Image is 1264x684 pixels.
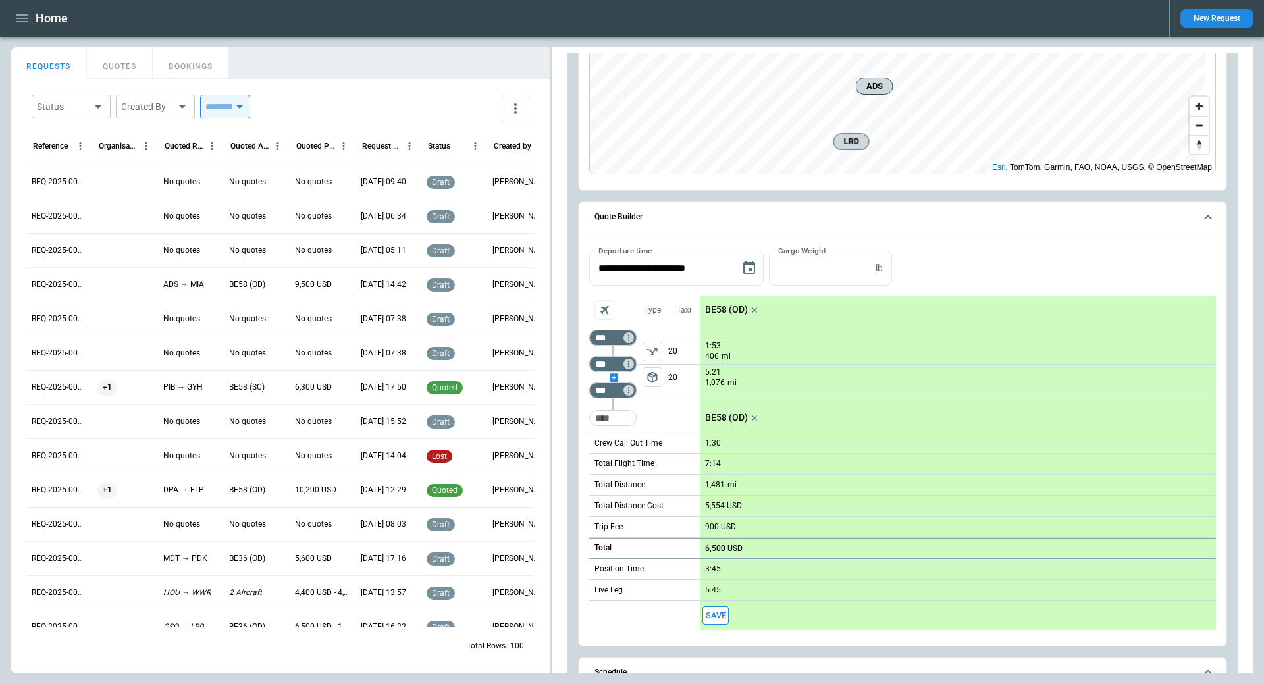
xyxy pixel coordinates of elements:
[429,246,452,255] span: draft
[429,178,452,187] span: draft
[295,279,332,290] p: 9,500 USD
[163,245,200,256] p: No quotes
[295,313,332,325] p: No quotes
[492,553,548,564] p: Allen Maki
[429,383,460,392] span: quoted
[492,519,548,530] p: Ben Gundermann
[163,382,203,393] p: PIB → GYH
[705,341,721,351] p: 1:53
[32,450,87,461] p: REQ-2025-000256
[429,315,452,324] span: draft
[510,641,524,652] p: 100
[722,351,731,362] p: mi
[736,255,762,281] button: Choose date, selected date is Sep 2, 2025
[429,417,452,427] span: draft
[229,553,265,564] p: BE36 (OD)
[594,500,664,512] p: Total Distance Cost
[1190,116,1209,135] button: Zoom out
[32,485,87,496] p: REQ-2025-000255
[36,11,68,26] h1: Home
[429,554,452,564] span: draft
[229,519,266,530] p: No quotes
[97,473,117,507] span: +1
[295,382,332,393] p: 6,300 USD
[229,382,265,393] p: BE58 (SC)
[361,450,406,461] p: 08/22/2025 14:04
[589,251,1216,630] div: Quote Builder
[401,138,418,155] button: Request Created At (UTC-05:00) column menu
[992,163,1006,172] a: Esri
[229,485,265,496] p: BE58 (OD)
[229,416,266,427] p: No quotes
[589,330,637,346] div: Too short
[494,142,531,151] div: Created by
[428,142,450,151] div: Status
[295,348,332,359] p: No quotes
[862,80,887,93] span: ADS
[1190,97,1209,116] button: Zoom in
[492,416,548,427] p: Ben Gundermann
[492,485,548,496] p: Ben Gundermann
[295,416,332,427] p: No quotes
[646,371,659,384] span: package_2
[702,606,729,625] button: Save
[32,211,87,222] p: REQ-2025-000263
[361,348,406,359] p: 08/26/2025 07:38
[163,279,204,290] p: ADS → MIA
[163,519,200,530] p: No quotes
[594,585,623,596] p: Live Leg
[229,313,266,325] p: No quotes
[163,211,200,222] p: No quotes
[429,452,450,461] span: lost
[492,245,548,256] p: George O'Bryan
[361,176,406,188] p: 08/29/2025 09:40
[594,564,644,575] p: Position Time
[705,522,736,532] p: 900 USD
[163,553,207,564] p: MDT → PDK
[492,211,548,222] p: George O'Bryan
[361,313,406,325] p: 08/26/2025 07:38
[361,245,406,256] p: 08/27/2025 05:11
[992,161,1212,174] div: , TomTom, Garmin, FAO, NOAA, USGS, © OpenStreetMap
[705,585,721,595] p: 5:45
[335,138,352,155] button: Quoted Price column menu
[138,138,155,155] button: Organisation column menu
[32,176,87,188] p: REQ-2025-000264
[361,587,406,598] p: 08/13/2025 13:57
[295,553,332,564] p: 5,600 USD
[594,479,645,490] p: Total Distance
[163,416,200,427] p: No quotes
[87,47,153,79] button: QUOTES
[594,544,612,552] h6: Total
[533,138,550,155] button: Created by column menu
[229,245,266,256] p: No quotes
[229,176,266,188] p: No quotes
[230,142,269,151] div: Quoted Aircraft
[705,377,725,388] p: 1,076
[362,142,401,151] div: Request Created At (UTC-05:00)
[778,245,826,256] label: Cargo Weight
[32,279,87,290] p: REQ-2025-000261
[876,263,883,274] p: lb
[32,519,87,530] p: REQ-2025-000254
[37,100,90,113] div: Status
[705,304,748,315] p: BE58 (OD)
[361,416,406,427] p: 08/22/2025 15:52
[295,450,332,461] p: No quotes
[492,382,548,393] p: Allen Maki
[11,47,87,79] button: REQUESTS
[32,382,87,393] p: REQ-2025-000258
[361,382,406,393] p: 08/22/2025 17:50
[705,480,725,490] p: 1,481
[589,410,637,426] div: Too short
[467,641,508,652] p: Total Rows:
[589,202,1216,232] button: Quote Builder
[705,367,721,377] p: 5:21
[1180,9,1253,28] button: New Request
[229,450,266,461] p: No quotes
[492,313,548,325] p: George O'Bryan
[163,450,200,461] p: No quotes
[668,365,700,390] p: 20
[33,142,68,151] div: Reference
[99,142,138,151] div: Organisation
